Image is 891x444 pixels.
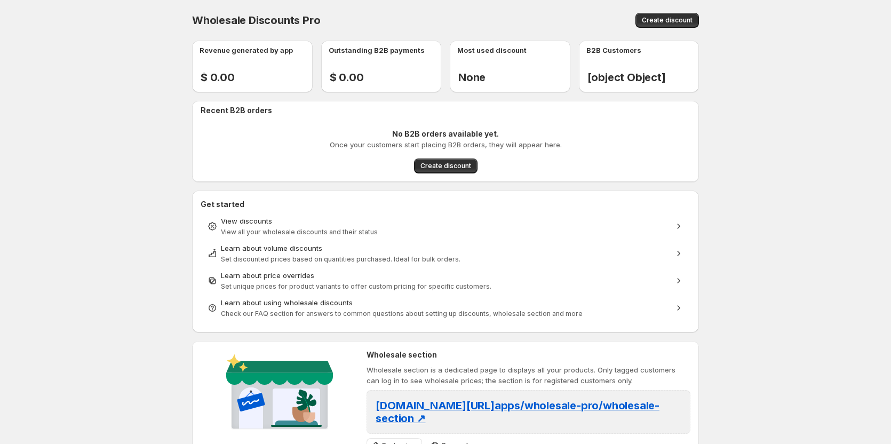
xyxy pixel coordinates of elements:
[635,13,699,28] button: Create discount
[221,255,460,263] span: Set discounted prices based on quantities purchased. Ideal for bulk orders.
[221,228,378,236] span: View all your wholesale discounts and their status
[586,45,641,55] p: B2B Customers
[642,16,693,25] span: Create discount
[367,350,690,360] h2: Wholesale section
[376,399,659,425] span: [DOMAIN_NAME][URL] apps/wholesale-pro/wholesale-section ↗
[376,402,659,424] a: [DOMAIN_NAME][URL]apps/wholesale-pro/wholesale-section ↗
[201,199,690,210] h2: Get started
[458,71,570,84] h2: None
[221,282,491,290] span: Set unique prices for product variants to offer custom pricing for specific customers.
[221,297,670,308] div: Learn about using wholesale discounts
[221,310,583,318] span: Check our FAQ section for answers to common questions about setting up discounts, wholesale secti...
[420,162,471,170] span: Create discount
[457,45,527,55] p: Most used discount
[367,364,690,386] p: Wholesale section is a dedicated page to displays all your products. Only tagged customers can lo...
[201,105,695,116] h2: Recent B2B orders
[221,216,670,226] div: View discounts
[414,158,478,173] button: Create discount
[192,14,320,27] span: Wholesale Discounts Pro
[221,270,670,281] div: Learn about price overrides
[222,350,337,438] img: Wholesale section
[200,45,293,55] p: Revenue generated by app
[221,243,670,253] div: Learn about volume discounts
[587,71,699,84] h2: [object Object]
[201,71,313,84] h2: $ 0.00
[330,71,442,84] h2: $ 0.00
[329,45,425,55] p: Outstanding B2B payments
[330,139,562,150] p: Once your customers start placing B2B orders, they will appear here.
[392,129,499,139] p: No B2B orders available yet.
